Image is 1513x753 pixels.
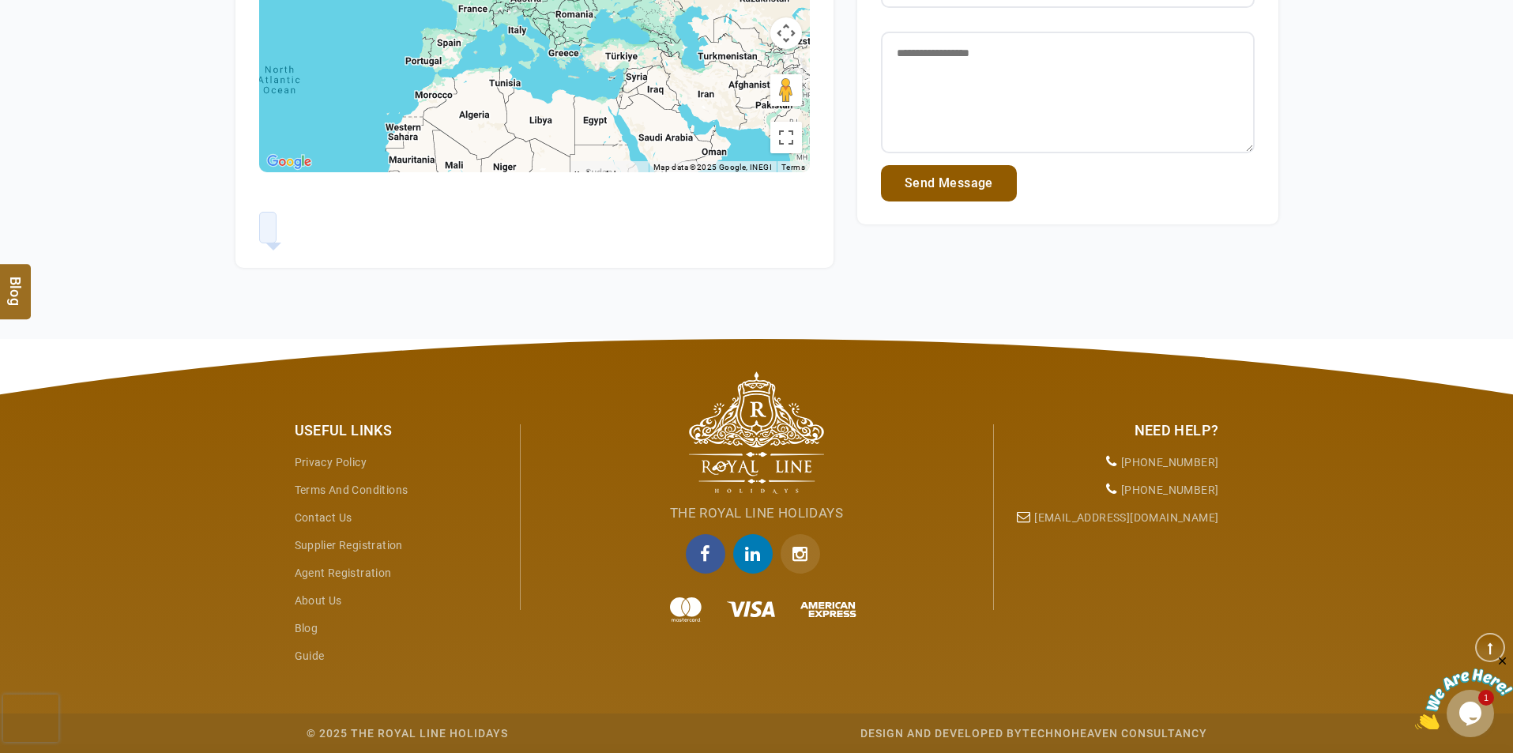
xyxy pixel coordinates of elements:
div: © 2025 The Royal Line Holidays [307,725,508,741]
a: guide [295,649,325,662]
button: Drag Pegman onto the map to open Street View [770,74,802,106]
div: Useful Links [295,420,508,441]
a: Terms (opens in new tab) [781,163,805,171]
a: facebook [686,534,733,574]
a: linkedin [733,534,781,574]
a: Supplier Registration [295,539,403,552]
iframe: reCAPTCHA [3,695,205,742]
span: Blog [6,276,26,289]
a: Send Message [881,165,1017,201]
a: [EMAIL_ADDRESS][DOMAIN_NAME] [1034,511,1218,524]
a: Agent Registration [295,567,392,579]
button: Keyboard shortcuts [574,161,644,188]
a: Privacy Policy [295,456,367,469]
div: Need Help? [1006,420,1219,441]
div: Design and Developed by [615,725,1207,741]
a: Technoheaven Consultancy [1022,727,1207,740]
li: [PHONE_NUMBER] [1006,476,1219,504]
a: Open this area in Google Maps (opens a new window) [263,152,315,172]
a: Instagram [781,534,828,574]
button: Toggle fullscreen view [770,122,802,153]
img: The Royal Line Holidays [689,371,824,494]
button: Map camera controls [770,17,802,49]
img: Google [263,152,315,172]
span: Map data ©2025 Google, INEGI [653,163,772,171]
iframe: chat widget [1415,654,1513,729]
a: About Us [295,594,342,607]
li: [PHONE_NUMBER] [1006,449,1219,476]
a: Blog [295,622,318,634]
a: Contact Us [295,511,352,524]
a: Terms and Conditions [295,484,408,496]
span: The Royal Line Holidays [670,505,843,521]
